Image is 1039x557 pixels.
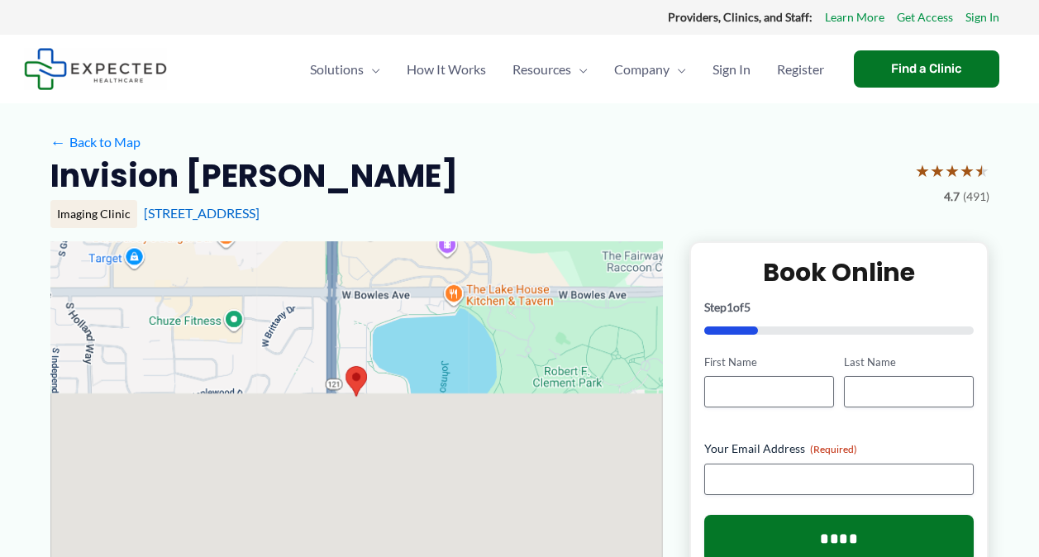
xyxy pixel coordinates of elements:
span: Resources [512,40,571,98]
span: (491) [963,186,989,207]
span: ★ [960,155,975,186]
a: How It Works [393,40,499,98]
span: ★ [915,155,930,186]
h2: Invision [PERSON_NAME] [50,155,458,196]
span: Menu Toggle [571,40,588,98]
p: Step of [704,302,975,313]
span: How It Works [407,40,486,98]
a: ResourcesMenu Toggle [499,40,601,98]
span: ★ [975,155,989,186]
span: Company [614,40,670,98]
span: 4.7 [944,186,960,207]
span: 1 [727,300,733,314]
nav: Primary Site Navigation [297,40,837,98]
a: Sign In [965,7,999,28]
a: Sign In [699,40,764,98]
a: Learn More [825,7,884,28]
span: 5 [744,300,751,314]
span: ← [50,134,66,150]
span: Menu Toggle [364,40,380,98]
label: First Name [704,355,834,370]
label: Your Email Address [704,440,975,457]
span: Sign In [713,40,751,98]
a: Get Access [897,7,953,28]
a: Find a Clinic [854,50,999,88]
img: Expected Healthcare Logo - side, dark font, small [24,48,167,90]
span: Solutions [310,40,364,98]
label: Last Name [844,355,974,370]
div: Imaging Clinic [50,200,137,228]
strong: Providers, Clinics, and Staff: [668,10,813,24]
a: Register [764,40,837,98]
span: (Required) [810,443,857,455]
a: ←Back to Map [50,130,141,155]
span: Menu Toggle [670,40,686,98]
span: Register [777,40,824,98]
a: SolutionsMenu Toggle [297,40,393,98]
h2: Book Online [704,256,975,288]
a: [STREET_ADDRESS] [144,205,260,221]
span: ★ [945,155,960,186]
span: ★ [930,155,945,186]
a: CompanyMenu Toggle [601,40,699,98]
